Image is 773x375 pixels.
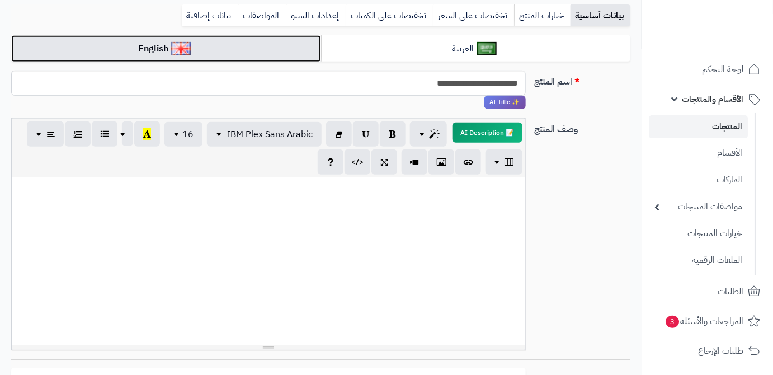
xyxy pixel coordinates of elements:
[477,42,497,55] img: العربية
[346,4,433,27] a: تخفيضات على الكميات
[484,96,526,109] span: انقر لاستخدام رفيقك الذكي
[649,195,748,219] a: مواصفات المنتجات
[697,26,762,50] img: logo-2.png
[649,249,748,273] a: الملفات الرقمية
[164,122,202,147] button: 16
[649,141,748,165] a: الأقسام
[11,35,321,63] a: English
[321,35,631,63] a: العربية
[238,4,286,27] a: المواصفات
[530,118,635,136] label: وصف المنتج
[182,4,238,27] a: بيانات إضافية
[698,343,743,359] span: طلبات الإرجاع
[718,284,743,299] span: الطلبات
[171,42,191,55] img: English
[514,4,571,27] a: خيارات المنتج
[682,91,743,107] span: الأقسام والمنتجات
[649,308,766,335] a: المراجعات والأسئلة3
[649,337,766,364] a: طلبات الإرجاع
[649,56,766,83] a: لوحة التحكم
[664,313,743,329] span: المراجعات والأسئلة
[649,168,748,192] a: الماركات
[453,123,522,143] button: 📝 AI Description
[207,122,322,147] button: IBM Plex Sans Arabic
[227,128,313,141] span: IBM Plex Sans Arabic
[530,71,635,88] label: اسم المنتج
[649,278,766,305] a: الطلبات
[182,128,194,141] span: 16
[702,62,743,77] span: لوحة التحكم
[649,115,748,138] a: المنتجات
[433,4,514,27] a: تخفيضات على السعر
[286,4,346,27] a: إعدادات السيو
[649,222,748,246] a: خيارات المنتجات
[666,315,679,327] span: 3
[571,4,630,27] a: بيانات أساسية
